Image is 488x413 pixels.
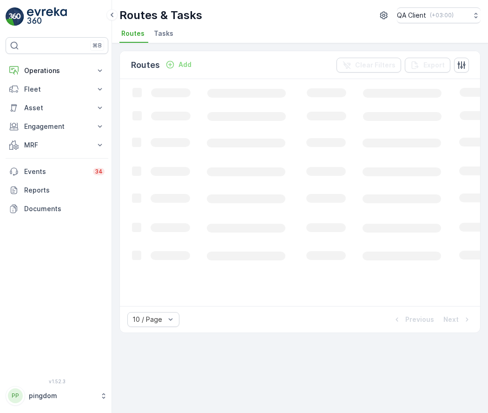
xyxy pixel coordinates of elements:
img: logo [6,7,24,26]
a: Events34 [6,162,108,181]
button: Engagement [6,117,108,136]
span: Tasks [154,29,173,38]
button: Previous [391,314,435,325]
img: logo_light-DOdMpM7g.png [27,7,67,26]
p: Reports [24,186,105,195]
p: Export [423,60,445,70]
span: Routes [121,29,145,38]
a: Documents [6,200,108,218]
button: Export [405,58,450,73]
p: Clear Filters [355,60,396,70]
p: 34 [95,168,103,175]
div: PP [8,388,23,403]
button: Next [442,314,473,325]
p: Engagement [24,122,90,131]
button: PPpingdom [6,386,108,406]
p: pingdom [29,391,95,400]
p: MRF [24,140,90,150]
span: v 1.52.3 [6,379,108,384]
button: Asset [6,99,108,117]
p: Fleet [24,85,90,94]
p: QA Client [397,11,426,20]
button: Fleet [6,80,108,99]
p: Routes & Tasks [119,8,202,23]
p: Asset [24,103,90,113]
a: Reports [6,181,108,200]
p: Events [24,167,87,176]
p: Add [178,60,191,69]
button: Clear Filters [336,58,401,73]
button: Add [162,59,195,70]
p: ⌘B [92,42,102,49]
p: Previous [405,315,434,324]
button: Operations [6,61,108,80]
button: MRF [6,136,108,154]
p: Operations [24,66,90,75]
p: Routes [131,59,160,72]
button: QA Client(+03:00) [397,7,481,23]
p: Documents [24,204,105,213]
p: ( +03:00 ) [430,12,454,19]
p: Next [443,315,459,324]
